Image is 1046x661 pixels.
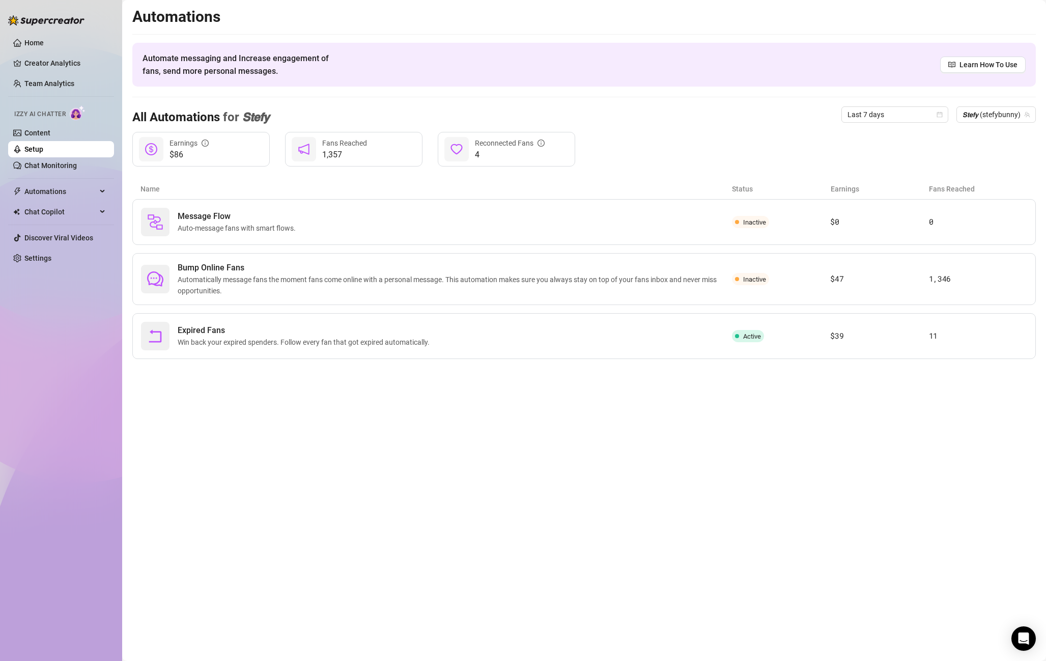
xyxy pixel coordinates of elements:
span: thunderbolt [13,187,21,196]
div: Earnings [169,137,209,149]
span: heart [450,143,463,155]
a: Home [24,39,44,47]
article: $0 [830,216,928,228]
div: Open Intercom Messenger [1011,626,1036,651]
div: Reconnected Fans [475,137,545,149]
span: for 𝙎𝙩𝙚𝙛𝙮 [220,110,269,124]
span: team [1024,112,1030,118]
span: Inactive [743,276,766,283]
a: Settings [24,254,51,262]
span: Win back your expired spenders. Follow every fan that got expired automatically. [178,337,434,348]
span: comment [147,271,163,287]
a: Discover Viral Videos [24,234,93,242]
span: Last 7 days [847,107,942,122]
img: svg%3e [147,214,163,230]
span: notification [298,143,310,155]
span: Learn How To Use [959,59,1017,70]
span: Bump Online Fans [178,262,732,274]
span: Message Flow [178,210,300,223]
span: Automatically message fans the moment fans come online with a personal message. This automation m... [178,274,732,296]
span: $86 [169,149,209,161]
span: Chat Copilot [24,204,97,220]
article: 0 [929,216,1027,228]
span: Automate messaging and Increase engagement of fans, send more personal messages. [143,52,338,77]
span: info-circle [202,140,209,147]
h3: All Automations [132,109,269,126]
article: $47 [830,273,928,285]
article: 11 [929,330,1027,342]
span: Automations [24,183,97,200]
article: Earnings [831,183,929,195]
article: 1,346 [929,273,1027,285]
span: calendar [937,112,943,118]
span: 4 [475,149,545,161]
article: $39 [830,330,928,342]
span: 𝙎𝙩𝙚𝙛𝙮 (stefybunny) [963,107,1030,122]
span: read [948,61,955,68]
a: Chat Monitoring [24,161,77,170]
article: Fans Reached [929,183,1028,195]
a: Learn How To Use [940,57,1026,73]
span: Inactive [743,218,766,226]
img: AI Chatter [70,105,86,120]
article: Status [732,183,831,195]
span: Izzy AI Chatter [14,109,66,119]
span: 1,357 [322,149,367,161]
span: Auto-message fans with smart flows. [178,223,300,234]
span: dollar [145,143,157,155]
a: Creator Analytics [24,55,106,71]
h2: Automations [132,7,1036,26]
img: logo-BBDzfeDw.svg [8,15,84,25]
span: Expired Fans [178,324,434,337]
img: Chat Copilot [13,208,20,215]
span: Active [743,333,761,340]
a: Setup [24,145,43,153]
span: Fans Reached [322,139,367,147]
a: Team Analytics [24,79,74,88]
span: info-circle [538,140,545,147]
a: Content [24,129,50,137]
article: Name [140,183,732,195]
span: rollback [147,328,163,344]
